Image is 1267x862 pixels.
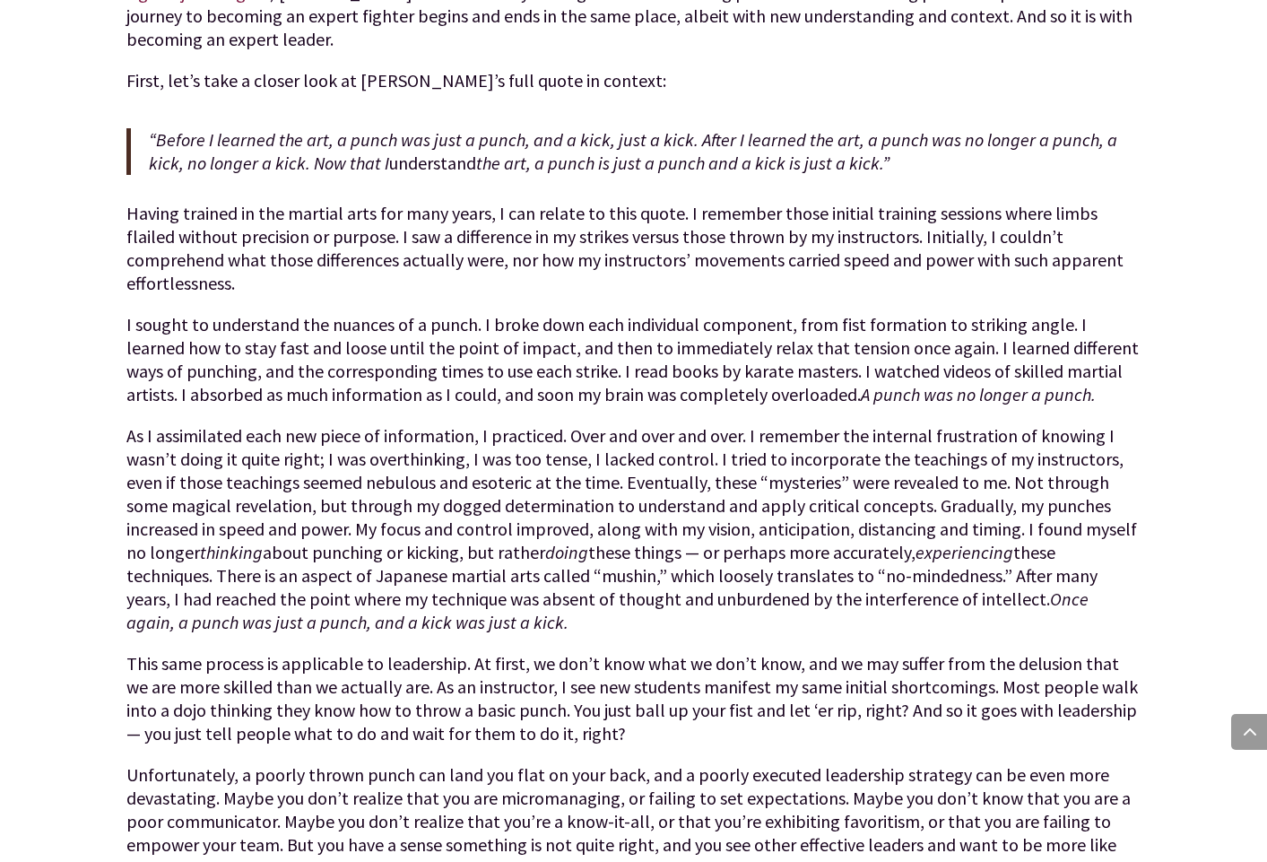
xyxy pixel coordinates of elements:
[200,541,263,563] em: thinking
[149,128,1140,175] p: understand
[126,588,1089,633] em: Once again, a punch was just a punch, and a kick was just a kick.
[545,541,588,563] em: doing
[126,313,1140,424] p: I sought to understand the nuances of a punch. I broke down each individual component, from fist ...
[126,202,1140,313] p: Having trained in the martial arts for many years, I can relate to this quote. I remember those i...
[126,69,1140,110] p: First, let’s take a closer look at [PERSON_NAME]’s full quote in context:
[916,541,1013,563] em: experiencing
[149,128,1117,174] em: “Before I learned the art, a punch was just a punch, and a kick, just a kick. After I learned the...
[126,652,1140,763] p: This same process is applicable to leadership. At first, we don’t know what we don’t know, and we...
[126,424,1140,652] p: As I assimilated each new piece of information, I practiced. Over and over and over. I remember t...
[861,383,1096,405] em: A punch was no longer a punch.
[476,152,890,174] em: the art, a punch is just a punch and a kick is just a kick.”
